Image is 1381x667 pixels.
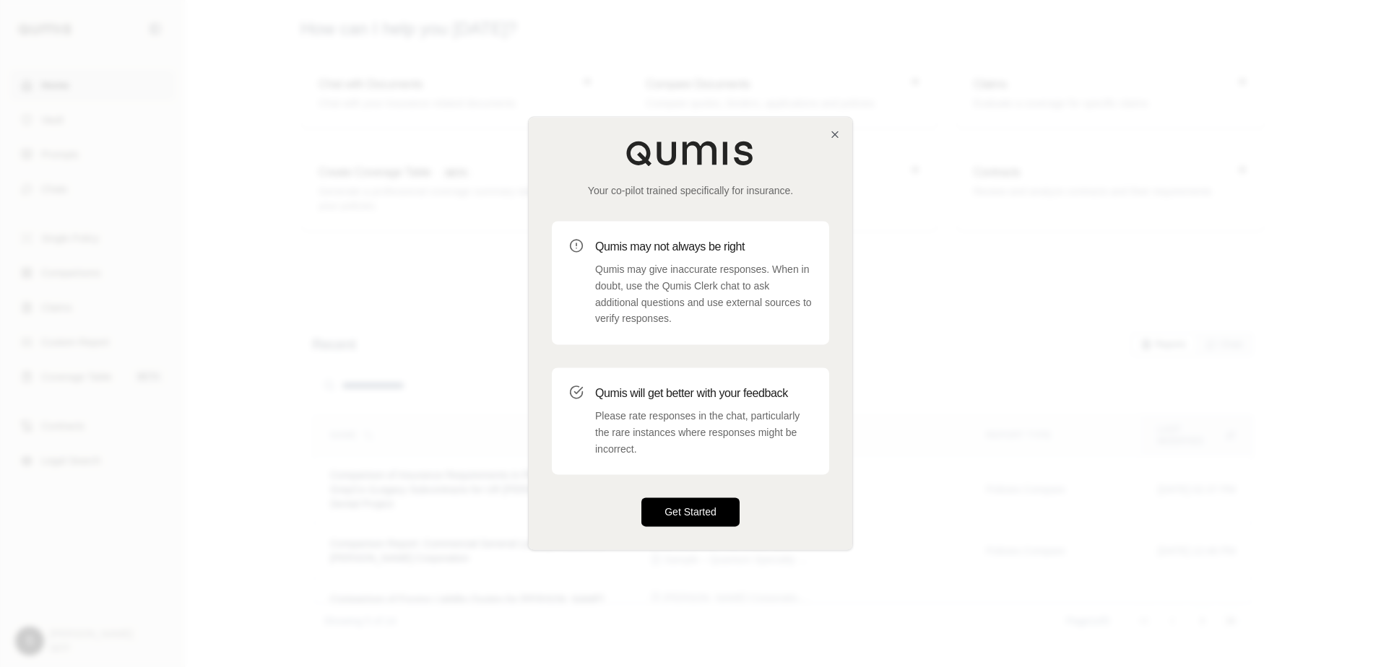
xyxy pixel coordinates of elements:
img: Qumis Logo [625,140,756,166]
p: Please rate responses in the chat, particularly the rare instances where responses might be incor... [595,408,812,457]
p: Your co-pilot trained specifically for insurance. [552,183,829,198]
button: Get Started [641,498,740,527]
h3: Qumis may not always be right [595,238,812,256]
p: Qumis may give inaccurate responses. When in doubt, use the Qumis Clerk chat to ask additional qu... [595,261,812,327]
h3: Qumis will get better with your feedback [595,385,812,402]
